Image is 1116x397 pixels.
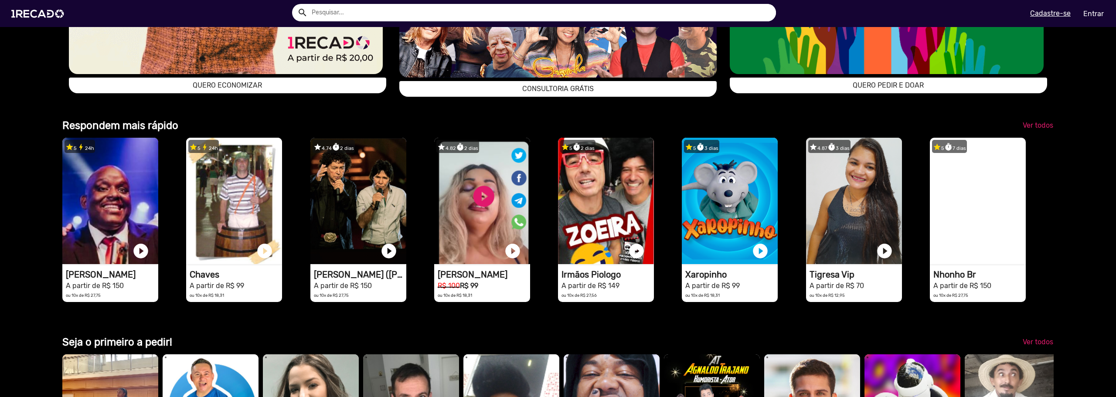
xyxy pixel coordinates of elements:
h1: [PERSON_NAME] ([PERSON_NAME] & [PERSON_NAME]) [314,269,406,280]
h1: [PERSON_NAME] [66,269,158,280]
small: A partir de R$ 150 [933,282,991,290]
video: 1RECADO vídeos dedicados para fãs e empresas [434,138,530,264]
small: A partir de R$ 150 [314,282,372,290]
small: A partir de R$ 70 [810,282,864,290]
u: Cadastre-se [1030,9,1071,17]
span: Ver todos [1023,338,1053,346]
b: R$ 99 [460,282,478,290]
small: ou 10x de R$ 27,75 [933,293,968,298]
small: ou 10x de R$ 18,31 [438,293,472,298]
small: A partir de R$ 149 [561,282,619,290]
button: QUERO ECONOMIZAR [69,78,386,93]
h1: Nhonho Br [933,269,1026,280]
a: play_circle_filled [876,242,893,260]
span: QUERO PEDIR E DOAR [853,81,924,89]
small: ou 10x de R$ 27,56 [561,293,597,298]
span: CONSULTORIA GRÁTIS [522,85,594,93]
input: Pesquisar... [305,4,776,21]
a: CONSULTORIA GRÁTIS [399,81,717,97]
a: play_circle_filled [752,242,769,260]
span: QUERO ECONOMIZAR [193,81,262,89]
h1: Irmãos Piologo [561,269,654,280]
h1: [PERSON_NAME] [438,269,530,280]
small: ou 10x de R$ 12,95 [810,293,845,298]
h1: Tigresa Vip [810,269,902,280]
h1: Xaropinho [685,269,778,280]
video: 1RECADO vídeos dedicados para fãs e empresas [558,138,654,264]
a: play_circle_filled [628,242,645,260]
video: 1RECADO vídeos dedicados para fãs e empresas [930,138,1026,264]
video: 1RECADO vídeos dedicados para fãs e empresas [186,138,282,264]
a: play_circle_filled [380,242,398,260]
a: play_circle_filled [1000,242,1017,260]
mat-icon: Example home icon [297,7,308,18]
h1: Chaves [190,269,282,280]
a: play_circle_filled [132,242,150,260]
small: ou 10x de R$ 27,75 [66,293,101,298]
small: A partir de R$ 150 [66,282,124,290]
small: ou 10x de R$ 18,31 [190,293,224,298]
small: ou 10x de R$ 27,75 [314,293,349,298]
a: play_circle_filled [256,242,273,260]
button: QUERO PEDIR E DOAR [730,78,1047,93]
small: ou 10x de R$ 18,31 [685,293,720,298]
video: 1RECADO vídeos dedicados para fãs e empresas [682,138,778,264]
b: Respondem mais rápido [62,119,178,132]
b: Seja o primeiro a pedir! [62,336,172,348]
video: 1RECADO vídeos dedicados para fãs e empresas [806,138,902,264]
button: Example home icon [294,4,310,20]
small: A partir de R$ 99 [190,282,244,290]
small: A partir de R$ 99 [685,282,740,290]
a: play_circle_filled [504,242,521,260]
small: R$ 100 [438,282,460,290]
a: Entrar [1078,6,1109,21]
video: 1RECADO vídeos dedicados para fãs e empresas [62,138,158,264]
video: 1RECADO vídeos dedicados para fãs e empresas [310,138,406,264]
span: Ver todos [1023,121,1053,129]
